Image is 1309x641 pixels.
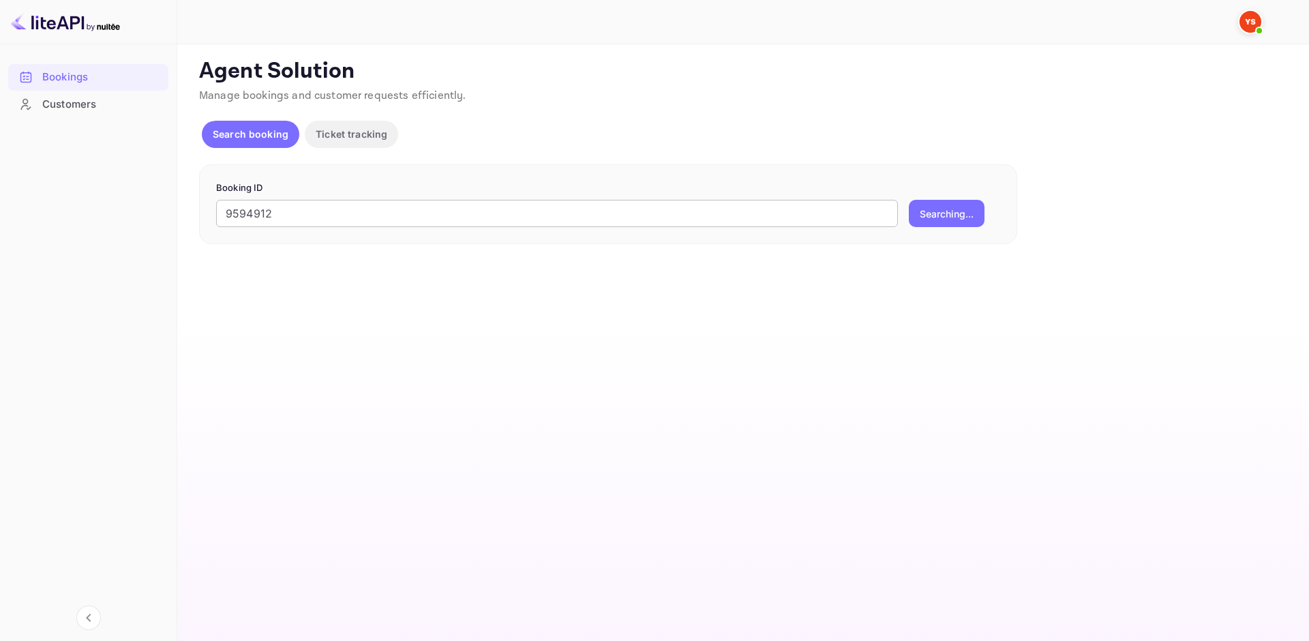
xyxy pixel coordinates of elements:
p: Ticket tracking [316,127,387,141]
a: Customers [8,91,168,117]
div: Bookings [42,70,162,85]
input: Enter Booking ID (e.g., 63782194) [216,200,898,227]
img: LiteAPI logo [11,11,120,33]
img: Yandex Support [1239,11,1261,33]
p: Booking ID [216,181,1000,195]
div: Bookings [8,64,168,91]
button: Collapse navigation [76,606,101,630]
p: Agent Solution [199,58,1284,85]
p: Search booking [213,127,288,141]
a: Bookings [8,64,168,89]
div: Customers [8,91,168,118]
span: Manage bookings and customer requests efficiently. [199,89,466,103]
button: Searching... [909,200,984,227]
div: Customers [42,97,162,113]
